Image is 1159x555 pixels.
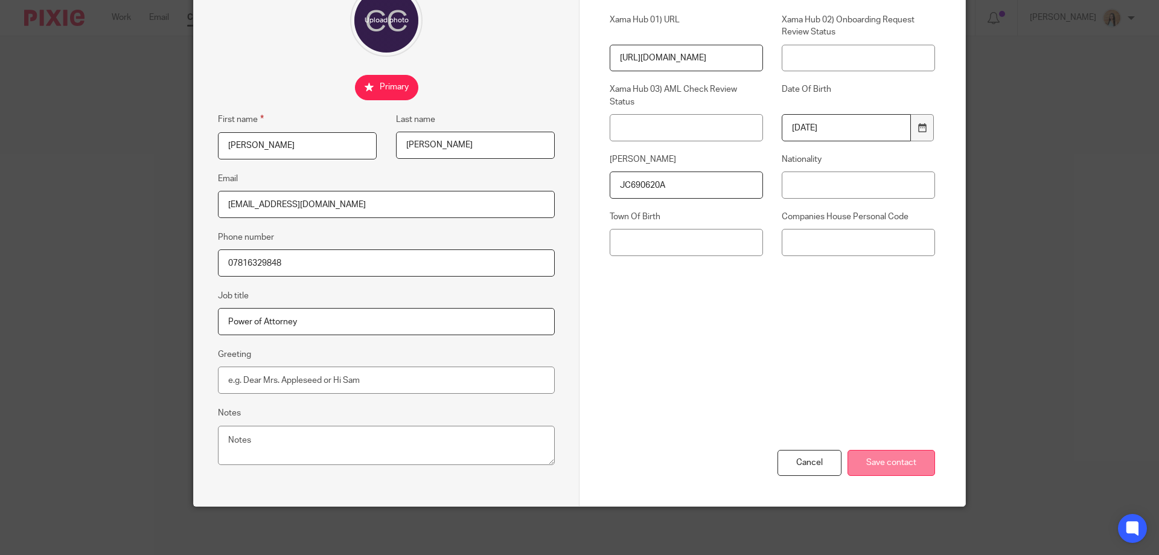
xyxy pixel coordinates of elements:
label: Nationality [782,153,935,165]
label: Notes [218,407,241,419]
input: e.g. Dear Mrs. Appleseed or Hi Sam [218,367,555,394]
label: Phone number [218,231,274,243]
label: Xama Hub 03) AML Check Review Status [610,83,763,108]
label: Companies House Personal Code [782,211,935,223]
div: Cancel [777,450,841,476]
label: Last name [396,114,435,126]
input: Save contact [848,450,935,476]
label: Xama Hub 01) URL [610,14,763,39]
label: Xama Hub 02) Onboarding Request Review Status [782,14,935,39]
label: First name [218,112,264,126]
label: Greeting [218,348,251,361]
label: Job title [218,290,249,302]
label: Email [218,173,238,185]
label: Town Of Birth [610,211,763,223]
input: YYYY-MM-DD [782,114,911,141]
label: [PERSON_NAME] [610,153,763,165]
label: Date Of Birth [782,83,935,108]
